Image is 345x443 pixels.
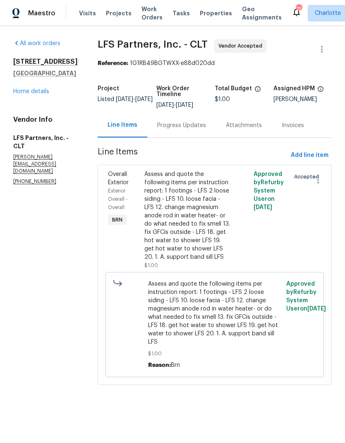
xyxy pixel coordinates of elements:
[215,96,230,102] span: $1.00
[157,121,206,130] div: Progress Updates
[296,5,302,13] div: 72
[98,59,332,67] div: 1G1RB49BGTWXX-e88d020dd
[242,5,282,22] span: Geo Assignments
[13,89,49,94] a: Home details
[79,9,96,17] span: Visits
[286,281,326,312] span: Approved by Refurby System User on
[226,121,262,130] div: Attachments
[108,188,128,210] span: Exterior Overall - Overall
[13,41,60,46] a: All work orders
[317,86,324,96] span: The hpm assigned to this work order.
[282,121,304,130] div: Invoices
[106,9,132,17] span: Projects
[200,9,232,17] span: Properties
[273,86,315,91] h5: Assigned HPM
[108,121,137,129] div: Line Items
[287,148,332,163] button: Add line item
[218,42,266,50] span: Vendor Accepted
[307,306,326,312] span: [DATE]
[148,362,171,368] span: Reason:
[254,86,261,96] span: The total cost of line items that have been proposed by Opendoor. This sum includes line items th...
[156,86,215,97] h5: Work Order Timeline
[254,205,272,210] span: [DATE]
[254,171,284,210] span: Approved by Refurby System User on
[156,102,174,108] span: [DATE]
[116,96,133,102] span: [DATE]
[171,362,180,368] span: Brn
[98,148,287,163] span: Line Items
[13,134,78,150] h5: LFS Partners, Inc. - CLT
[273,96,332,102] div: [PERSON_NAME]
[215,86,252,91] h5: Total Budget
[141,5,163,22] span: Work Orders
[148,280,282,346] span: Assess and quote the following items per instruction report: 1 footings - LFS 2 loose siding - LF...
[176,102,193,108] span: [DATE]
[135,96,153,102] span: [DATE]
[98,96,153,102] span: Listed
[109,216,126,224] span: BRN
[108,171,129,185] span: Overall Exterior
[156,102,193,108] span: -
[116,96,153,102] span: -
[13,116,78,124] h4: Vendor Info
[172,10,190,16] span: Tasks
[28,9,55,17] span: Maestro
[144,263,158,268] span: $1.00
[148,349,282,358] span: $1.00
[98,86,119,91] h5: Project
[294,173,322,181] span: Accepted
[315,9,341,17] span: Charlotte
[98,39,208,49] span: LFS Partners, Inc. - CLT
[144,170,230,261] div: Assess and quote the following items per instruction report: 1 footings - LFS 2 loose siding - LF...
[98,60,128,66] b: Reference:
[291,150,328,161] span: Add line item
